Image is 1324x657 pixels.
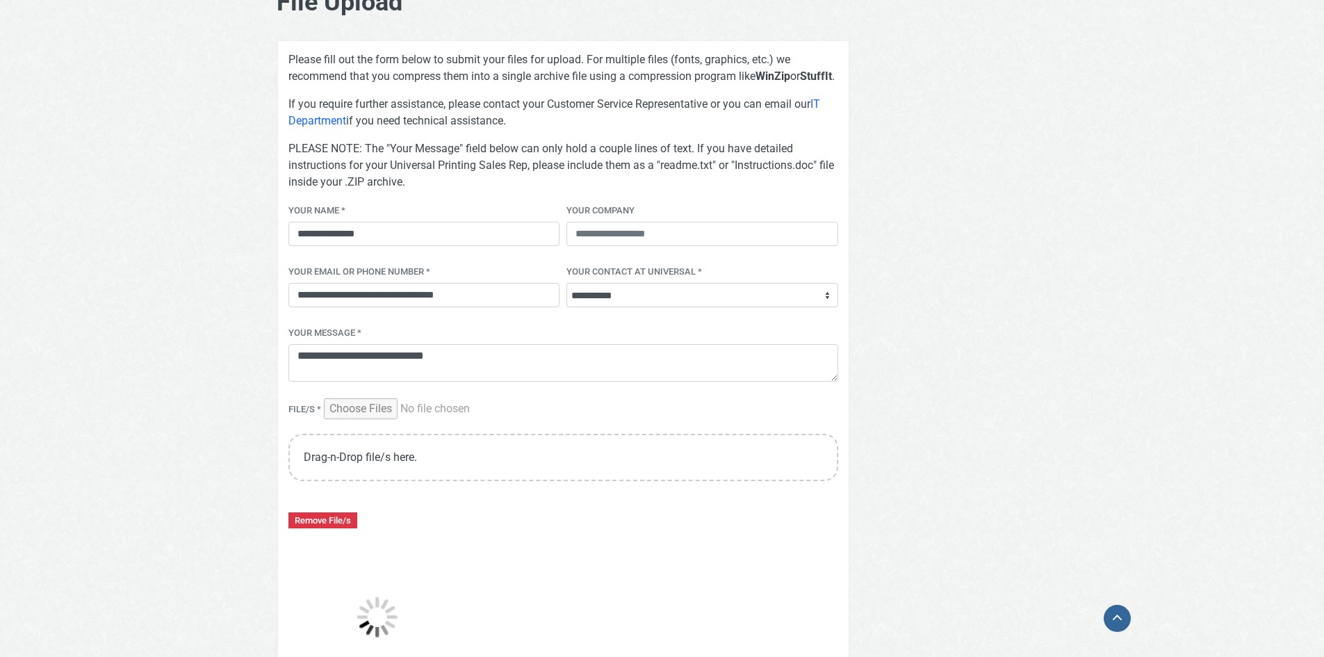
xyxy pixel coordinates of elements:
[288,512,357,528] a: Remove File/s
[288,434,838,481] div: Drag-n-Drop file/s here.
[288,265,430,280] label: YOUR EMAIL OR PHONE NUMBER *
[755,70,790,83] strong: WinZip
[566,265,702,280] label: Your contact at Universal *
[288,403,321,418] label: File/s *
[288,204,345,219] label: Your Name *
[288,326,361,341] label: Your Message *
[288,51,838,85] p: Please fill out the form below to submit your files for upload. For multiple files (fonts, graphi...
[288,140,838,190] p: PLEASE NOTE: The "Your Message" field below can only hold a couple lines of text. If you have det...
[566,204,635,219] label: Your Company
[800,70,832,83] strong: StuffIt
[288,96,838,129] p: If you require further assistance, please contact your Customer Service Representative or you can...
